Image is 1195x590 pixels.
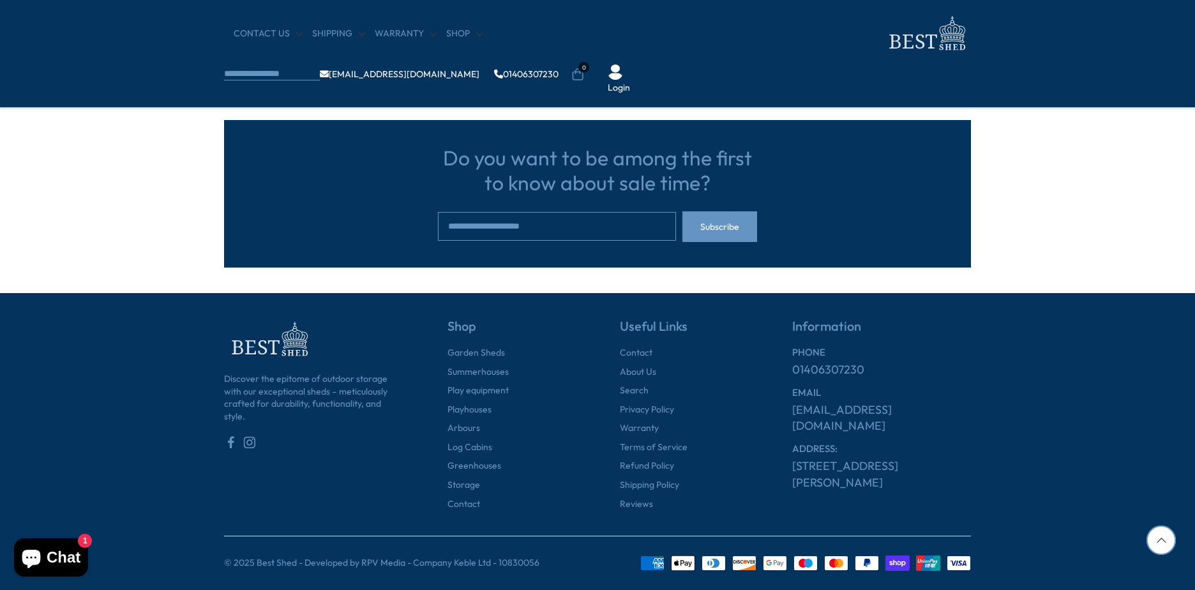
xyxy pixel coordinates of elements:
a: Refund Policy [620,460,674,473]
h6: PHONE [792,347,971,358]
h5: Information [792,319,971,347]
a: Terms of Service [620,441,688,454]
a: Warranty [375,27,437,40]
a: Garden Sheds [447,347,505,359]
img: User Icon [608,64,623,80]
a: 01406307230 [494,70,559,79]
inbox-online-store-chat: Shopify online store chat [10,538,92,580]
p: Discover the epitome of outdoor storage with our exceptional sheds – meticulously crafted for dur... [224,373,403,435]
a: Arbours [447,422,480,435]
a: Log Cabins [447,441,492,454]
a: Shipping [312,27,365,40]
a: Reviews [620,498,653,511]
h3: Do you want to be among the first to know about sale time? [438,146,757,195]
h5: Useful Links [620,319,748,347]
p: © 2025 Best Shed - Developed by RPV Media - Company Keble Ltd - 10830056 [224,557,539,570]
a: Privacy Policy [620,404,674,416]
a: Login [608,82,630,95]
h5: Shop [447,319,575,347]
a: Warranty [620,422,659,435]
a: CONTACT US [234,27,303,40]
a: [EMAIL_ADDRESS][DOMAIN_NAME] [792,402,971,434]
h6: EMAIL [792,387,971,398]
a: Play equipment [447,384,509,397]
a: Storage [447,479,480,492]
a: Shop [446,27,483,40]
a: [STREET_ADDRESS][PERSON_NAME] [792,458,971,490]
a: Summerhouses [447,366,509,379]
img: logo [882,13,971,54]
a: 01406307230 [792,361,864,377]
a: Search [620,384,649,397]
a: Contact [447,498,480,511]
img: footer-logo [224,319,313,360]
h6: ADDRESS: [792,443,971,455]
a: Contact [620,347,652,359]
a: 0 [571,68,584,81]
a: About Us [620,366,656,379]
button: Subscribe [682,211,757,242]
a: Greenhouses [447,460,501,473]
span: 0 [578,62,589,73]
a: [EMAIL_ADDRESS][DOMAIN_NAME] [320,70,479,79]
span: Subscribe [700,222,739,231]
a: Playhouses [447,404,492,416]
a: Shipping Policy [620,479,679,492]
